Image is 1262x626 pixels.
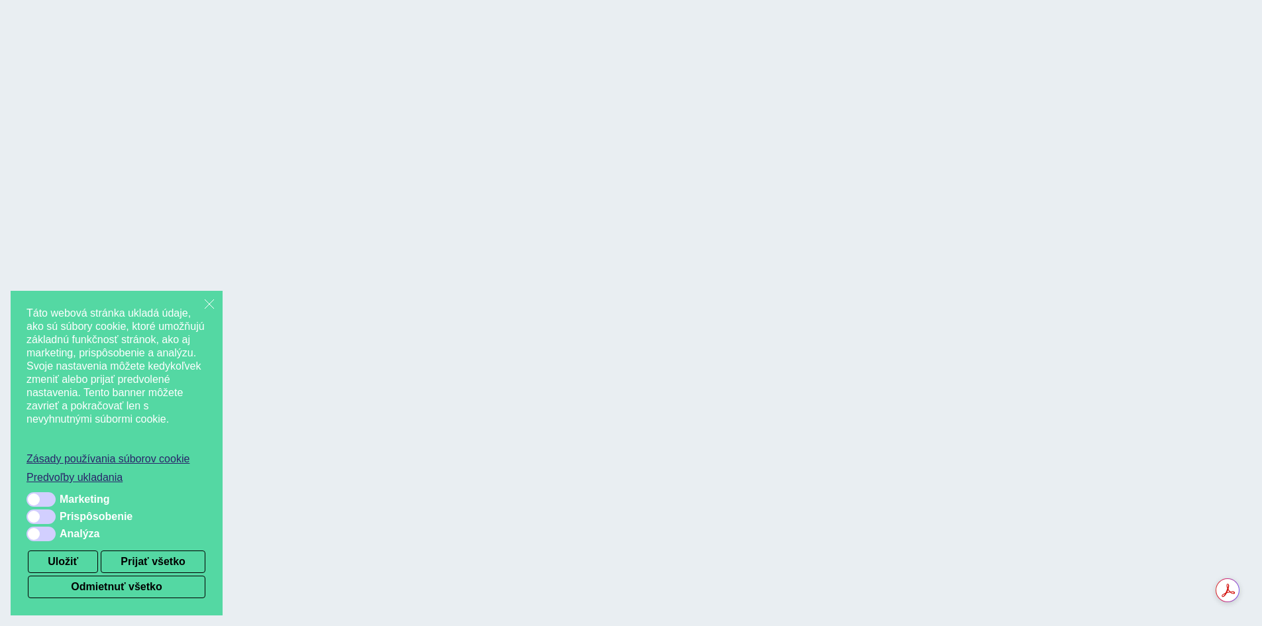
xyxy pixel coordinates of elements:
a: Predvoľby ukladania [26,471,207,484]
button: Uložiť [28,550,98,573]
a: Zásady používania súborov cookie [26,452,207,466]
button: Prijať všetko [101,550,205,573]
button: Odmietnuť všetko [28,576,205,598]
span: Táto webová stránka ukladá údaje, ako sú súbory cookie, ktoré umožňujú základnú funkčnosť stránok... [26,307,207,442]
span: Marketing [60,493,110,506]
span: Prispôsobenie [60,510,132,523]
span: Analýza [60,527,99,541]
